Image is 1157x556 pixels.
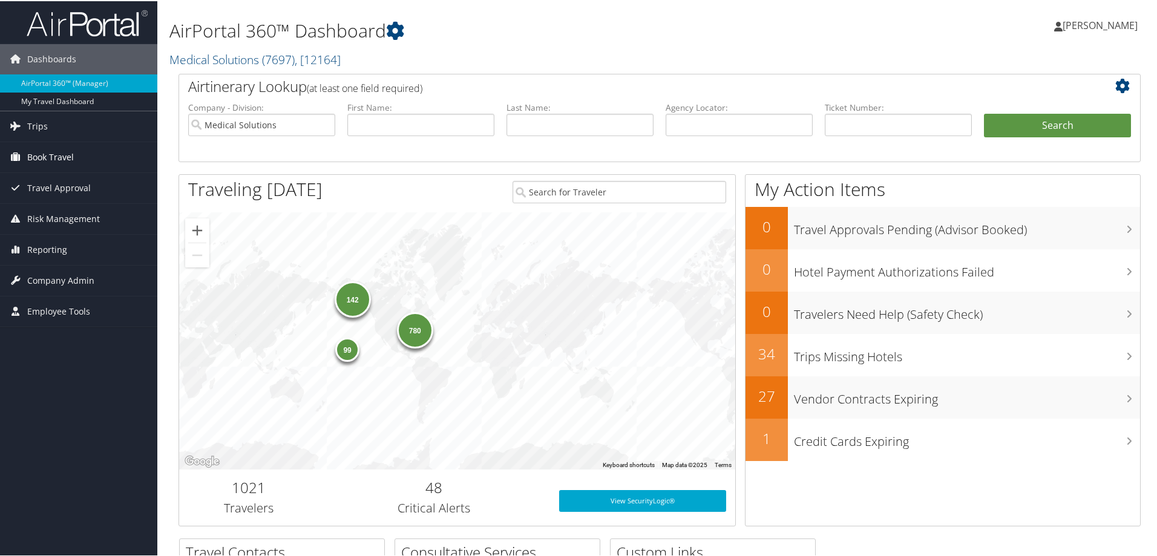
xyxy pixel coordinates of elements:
[307,80,422,94] span: (at least one field required)
[188,75,1051,96] h2: Airtinerary Lookup
[1063,18,1138,31] span: [PERSON_NAME]
[396,311,433,347] div: 780
[335,336,359,360] div: 99
[603,460,655,468] button: Keyboard shortcuts
[188,499,309,515] h3: Travelers
[746,385,788,405] h2: 27
[27,43,76,73] span: Dashboards
[327,476,541,497] h2: 48
[1054,6,1150,42] a: [PERSON_NAME]
[794,257,1140,280] h3: Hotel Payment Authorizations Failed
[746,375,1140,417] a: 27Vendor Contracts Expiring
[746,248,1140,290] a: 0Hotel Payment Authorizations Failed
[746,175,1140,201] h1: My Action Items
[188,476,309,497] h2: 1021
[662,460,707,467] span: Map data ©2025
[746,333,1140,375] a: 34Trips Missing Hotels
[746,342,788,363] h2: 34
[559,489,726,511] a: View SecurityLogic®
[506,100,654,113] label: Last Name:
[188,175,323,201] h1: Traveling [DATE]
[185,242,209,266] button: Zoom out
[794,299,1140,322] h3: Travelers Need Help (Safety Check)
[327,499,541,515] h3: Critical Alerts
[984,113,1131,137] button: Search
[27,295,90,325] span: Employee Tools
[347,100,494,113] label: First Name:
[666,100,813,113] label: Agency Locator:
[27,234,67,264] span: Reporting
[794,214,1140,237] h3: Travel Approvals Pending (Advisor Booked)
[825,100,972,113] label: Ticket Number:
[262,50,295,67] span: ( 7697 )
[746,300,788,321] h2: 0
[182,453,222,468] a: Open this area in Google Maps (opens a new window)
[746,206,1140,248] a: 0Travel Approvals Pending (Advisor Booked)
[27,203,100,233] span: Risk Management
[746,427,788,448] h2: 1
[746,290,1140,333] a: 0Travelers Need Help (Safety Check)
[794,341,1140,364] h3: Trips Missing Hotels
[513,180,726,202] input: Search for Traveler
[27,172,91,202] span: Travel Approval
[746,258,788,278] h2: 0
[27,141,74,171] span: Book Travel
[185,217,209,241] button: Zoom in
[746,417,1140,460] a: 1Credit Cards Expiring
[334,280,370,316] div: 142
[295,50,341,67] span: , [ 12164 ]
[169,50,341,67] a: Medical Solutions
[27,8,148,36] img: airportal-logo.png
[715,460,732,467] a: Terms (opens in new tab)
[182,453,222,468] img: Google
[27,264,94,295] span: Company Admin
[794,426,1140,449] h3: Credit Cards Expiring
[794,384,1140,407] h3: Vendor Contracts Expiring
[746,215,788,236] h2: 0
[169,17,823,42] h1: AirPortal 360™ Dashboard
[188,100,335,113] label: Company - Division:
[27,110,48,140] span: Trips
